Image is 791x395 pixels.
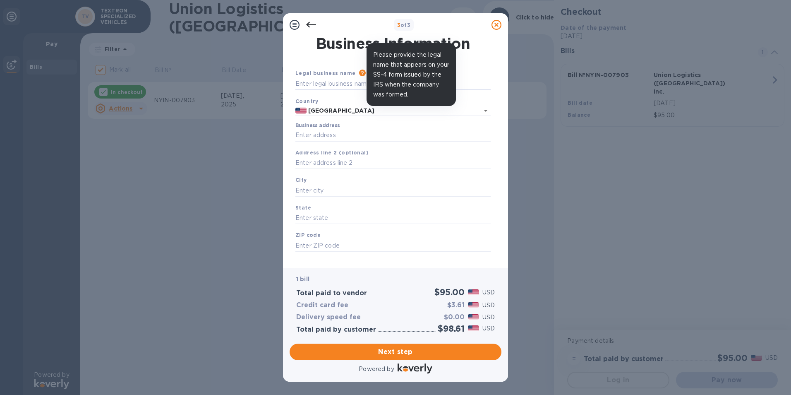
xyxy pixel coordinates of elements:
input: Enter state [295,212,491,224]
h3: Delivery speed fee [296,313,361,321]
input: Enter legal business name [295,78,491,90]
button: Open [480,105,491,116]
img: US [295,108,307,113]
input: Enter address [295,129,491,142]
b: of 3 [397,22,411,28]
input: Enter ZIP code [295,239,491,252]
b: Address line 2 (optional) [295,149,369,156]
b: ZIP code [295,232,321,238]
b: 1 bill [296,276,309,282]
label: Business address [295,123,340,128]
p: USD [482,324,495,333]
span: Next step [296,347,495,357]
b: Country [295,98,319,104]
h3: $0.00 [444,313,465,321]
h1: Business Information [294,35,492,52]
p: USD [482,301,495,310]
img: USD [468,325,479,331]
span: 3 [397,22,400,28]
b: Legal business name [295,70,356,76]
h3: Total paid by customer [296,326,376,334]
p: USD [482,313,495,322]
h2: $98.61 [438,323,465,334]
input: Enter address line 2 [295,157,491,169]
input: Enter city [295,184,491,197]
h3: $3.61 [447,301,465,309]
p: USD [482,288,495,297]
b: State [295,205,311,211]
input: Select country [307,106,467,116]
b: City [295,177,307,183]
img: USD [468,314,479,320]
p: Powered by [359,365,394,373]
img: USD [468,289,479,295]
h3: Total paid to vendor [296,289,367,297]
img: USD [468,302,479,308]
img: Logo [398,364,432,373]
button: Next step [290,344,501,360]
h3: Credit card fee [296,301,348,309]
h2: $95.00 [434,287,465,297]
